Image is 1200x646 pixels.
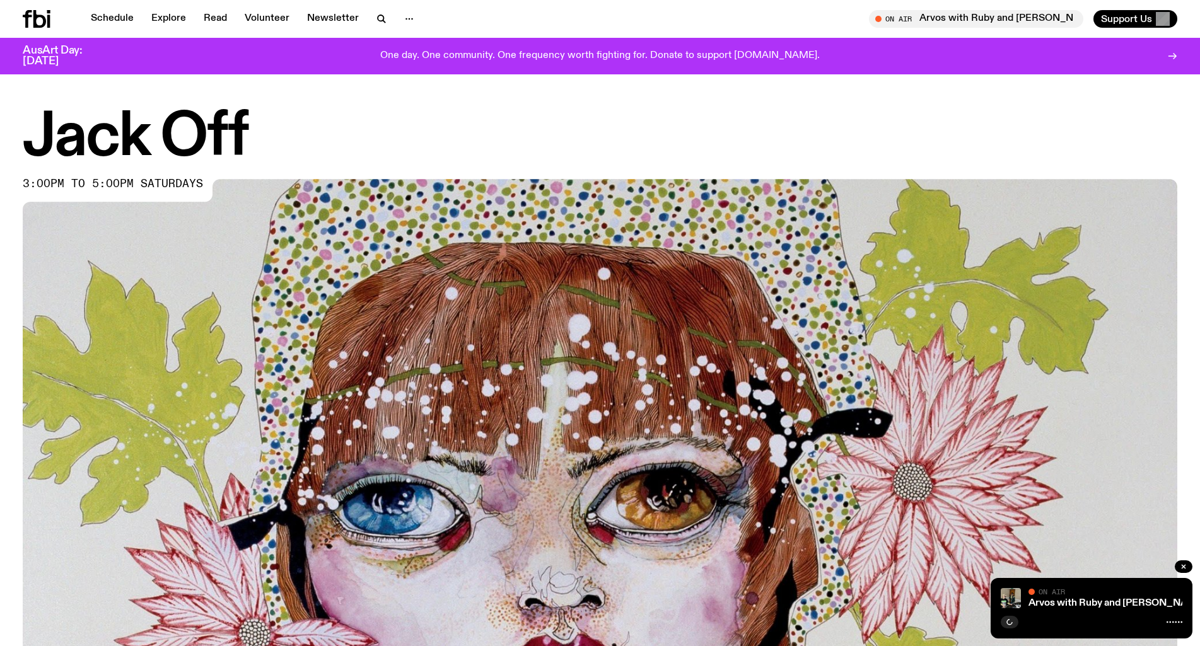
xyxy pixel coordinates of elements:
[237,10,297,28] a: Volunteer
[869,10,1083,28] button: On AirArvos with Ruby and [PERSON_NAME]
[380,50,820,62] p: One day. One community. One frequency worth fighting for. Donate to support [DOMAIN_NAME].
[23,179,203,189] span: 3:00pm to 5:00pm saturdays
[23,45,103,67] h3: AusArt Day: [DATE]
[196,10,235,28] a: Read
[1001,588,1021,608] img: Ruby wears a Collarbones t shirt and pretends to play the DJ decks, Al sings into a pringles can....
[1093,10,1177,28] button: Support Us
[23,110,1177,166] h1: Jack Off
[1101,13,1152,25] span: Support Us
[83,10,141,28] a: Schedule
[1039,587,1065,596] span: On Air
[144,10,194,28] a: Explore
[300,10,366,28] a: Newsletter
